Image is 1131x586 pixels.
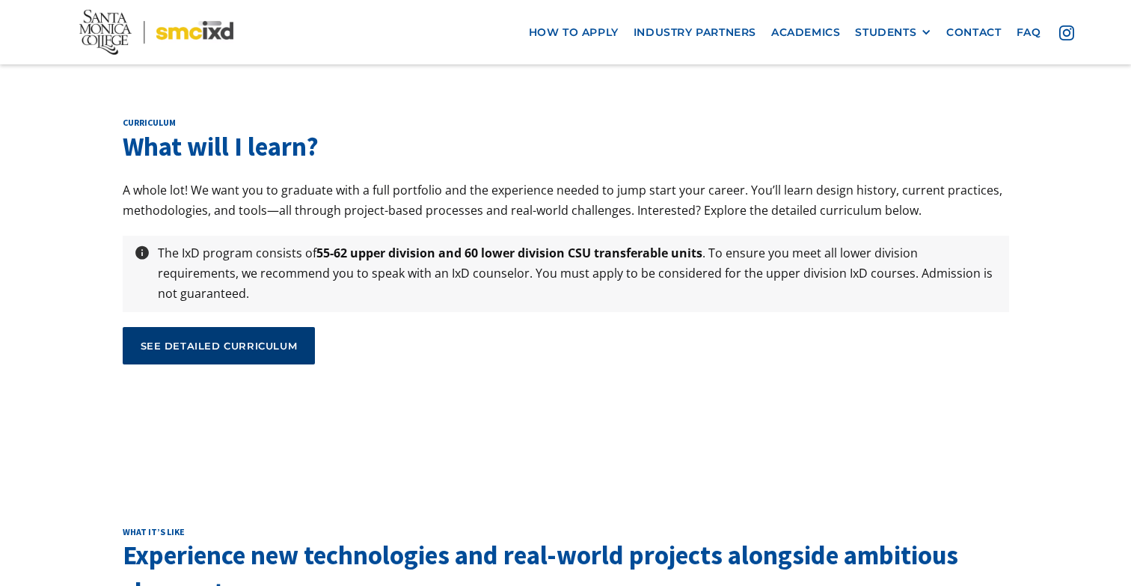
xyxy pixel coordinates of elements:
[141,339,298,352] div: see detailed curriculum
[316,245,702,261] strong: 55-62 upper division and 60 lower division CSU transferable units
[1059,25,1074,40] img: icon - instagram
[939,18,1008,46] a: contact
[855,25,916,38] div: STUDENTS
[79,10,233,55] img: Santa Monica College - SMC IxD logo
[1009,18,1049,46] a: faq
[855,25,931,38] div: STUDENTS
[123,327,316,364] a: see detailed curriculum
[123,117,1009,129] h2: curriculum
[150,243,1005,305] p: The IxD program consists of . To ensure you meet all lower division requirements, we recommend yo...
[123,180,1009,221] p: A whole lot! We want you to graduate with a full portfolio and the experience needed to jump star...
[123,526,1009,538] h2: What it’s like
[764,18,848,46] a: Academics
[521,18,626,46] a: how to apply
[626,18,764,46] a: industry partners
[123,129,1009,165] h3: What will I learn?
